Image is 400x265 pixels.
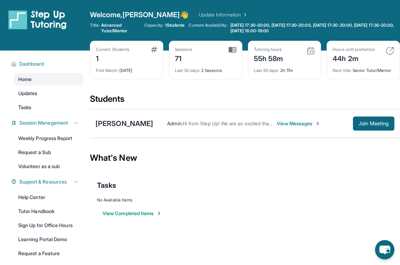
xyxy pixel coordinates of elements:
[97,197,393,203] div: No Available Items
[175,52,192,64] div: 71
[307,47,315,55] img: card
[229,47,236,53] img: card
[19,178,67,185] span: Support & Resources
[14,191,83,204] a: Help Center
[96,68,118,73] span: First Match :
[165,22,185,28] span: 1 Students
[14,73,83,86] a: Home
[97,180,116,190] span: Tasks
[18,104,31,111] span: Tasks
[277,120,321,127] span: View Messages
[90,22,100,34] span: Title:
[18,90,38,97] span: Updates
[333,64,394,73] div: Senior Tutor/Mentor
[96,47,129,52] div: Current Students
[375,240,394,259] button: chat-button
[103,210,162,217] button: View Completed Items
[17,178,79,185] button: Support & Resources
[19,60,44,67] span: Dashboard
[175,68,200,73] span: Last 30 days :
[241,11,248,18] img: Chevron Right
[101,22,140,34] span: Advanced Tutor/Mentor
[144,22,164,28] span: Capacity:
[14,219,83,232] a: Sign Up for Office Hours
[151,47,157,52] img: card
[14,205,83,218] a: Tutor Handbook
[14,247,83,260] a: Request a Feature
[254,64,315,73] div: 2h 17m
[333,68,352,73] span: Next title :
[254,68,279,73] span: Last 30 days :
[90,10,189,20] span: Welcome, [PERSON_NAME] 👋
[90,143,400,173] div: What's New
[254,52,283,64] div: 55h 58m
[333,52,375,64] div: 44h 2m
[19,119,68,126] span: Session Management
[96,52,129,64] div: 1
[14,160,83,173] a: Volunteer as a sub
[254,47,283,52] div: Tutoring hours
[175,64,236,73] div: 2 Sessions
[14,101,83,114] a: Tasks
[359,121,389,126] span: Join Meeting
[199,11,248,18] a: Update Information
[18,76,32,83] span: Home
[90,93,400,109] div: Students
[230,22,399,34] span: [DATE] 17:30-20:00, [DATE] 17:30-20:00, [DATE] 17:30-20:00, [DATE] 17:30-20:00, [DATE] 16:00-19:00
[17,60,79,67] button: Dashboard
[386,47,394,55] img: card
[353,117,394,131] button: Join Meeting
[14,132,83,145] a: Weekly Progress Report
[189,22,227,34] span: Current Availability:
[17,119,79,126] button: Session Management
[96,64,157,73] div: [DATE]
[333,47,375,52] div: Hours until promotion
[14,233,83,246] a: Learning Portal Demo
[8,10,67,29] img: logo
[167,120,182,126] span: Admin :
[315,121,321,126] img: Chevron-Right
[175,47,192,52] div: Sessions
[229,22,400,34] a: [DATE] 17:30-20:00, [DATE] 17:30-20:00, [DATE] 17:30-20:00, [DATE] 17:30-20:00, [DATE] 16:00-19:00
[96,119,153,128] div: [PERSON_NAME]
[14,146,83,159] a: Request a Sub
[14,87,83,100] a: Updates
